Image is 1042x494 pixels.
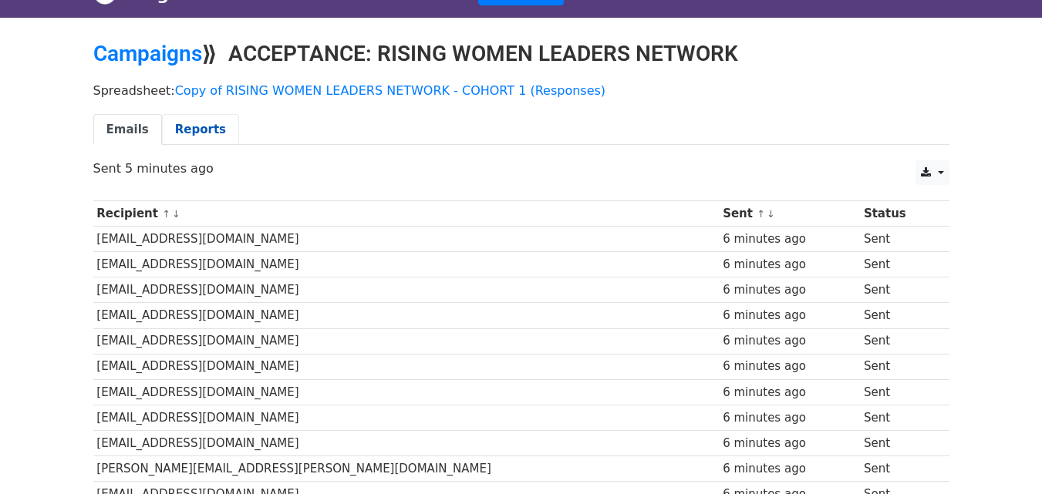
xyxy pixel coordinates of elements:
[93,405,720,430] td: [EMAIL_ADDRESS][DOMAIN_NAME]
[723,384,856,402] div: 6 minutes ago
[93,328,720,354] td: [EMAIL_ADDRESS][DOMAIN_NAME]
[93,303,720,328] td: [EMAIL_ADDRESS][DOMAIN_NAME]
[162,114,239,146] a: Reports
[860,354,937,379] td: Sent
[93,114,162,146] a: Emails
[860,303,937,328] td: Sent
[172,208,180,220] a: ↓
[860,405,937,430] td: Sent
[723,281,856,299] div: 6 minutes ago
[860,252,937,277] td: Sent
[860,430,937,455] td: Sent
[723,358,856,375] div: 6 minutes ago
[723,409,856,427] div: 6 minutes ago
[860,328,937,354] td: Sent
[860,227,937,252] td: Sent
[93,201,720,227] th: Recipient
[723,332,856,350] div: 6 minutes ago
[93,430,720,455] td: [EMAIL_ADDRESS][DOMAIN_NAME]
[162,208,170,220] a: ↑
[860,201,937,227] th: Status
[93,227,720,252] td: [EMAIL_ADDRESS][DOMAIN_NAME]
[723,435,856,452] div: 6 minutes ago
[93,379,720,405] td: [EMAIL_ADDRESS][DOMAIN_NAME]
[723,256,856,274] div: 6 minutes ago
[93,252,720,277] td: [EMAIL_ADDRESS][DOMAIN_NAME]
[860,456,937,482] td: Sent
[860,379,937,405] td: Sent
[175,83,605,98] a: Copy of RISING WOMEN LEADERS NETWORK - COHORT 1 (Responses)
[860,277,937,303] td: Sent
[757,208,765,220] a: ↑
[93,41,949,67] h2: ⟫ ACCEPTANCE: RISING WOMEN LEADERS NETWORK
[93,82,949,99] p: Spreadsheet:
[723,307,856,324] div: 6 minutes ago
[93,354,720,379] td: [EMAIL_ADDRESS][DOMAIN_NAME]
[93,456,720,482] td: [PERSON_NAME][EMAIL_ADDRESS][PERSON_NAME][DOMAIN_NAME]
[767,208,775,220] a: ↓
[93,160,949,176] p: Sent 5 minutes ago
[723,230,856,248] div: 6 minutes ago
[723,460,856,478] div: 6 minutes ago
[719,201,860,227] th: Sent
[93,41,202,66] a: Campaigns
[965,420,1042,494] iframe: Chat Widget
[93,277,720,303] td: [EMAIL_ADDRESS][DOMAIN_NAME]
